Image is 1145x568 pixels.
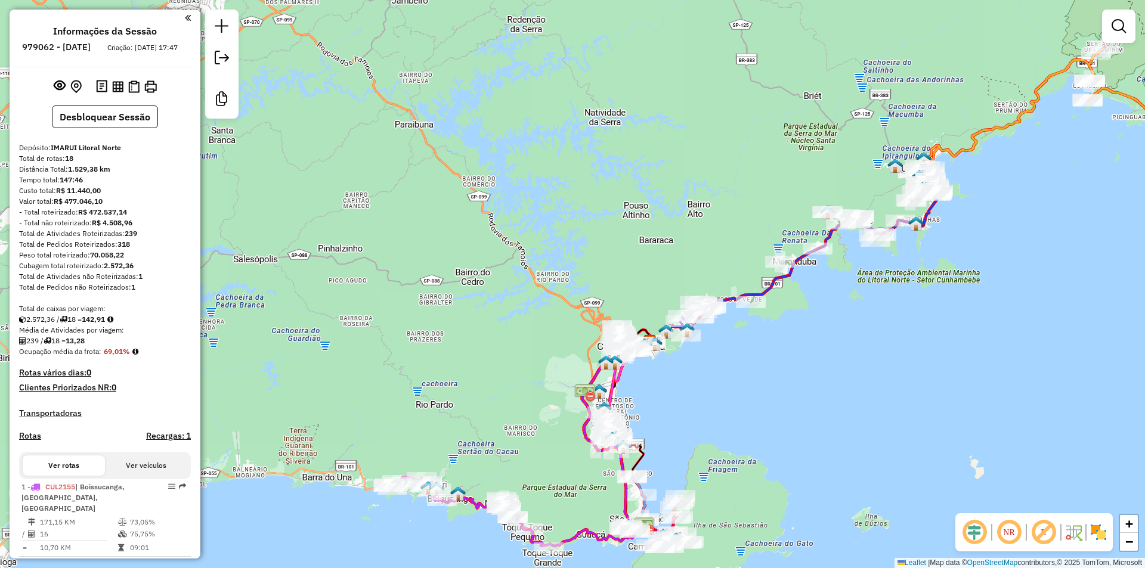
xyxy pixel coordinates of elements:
[52,105,158,128] button: Desbloquear Sessão
[19,164,191,175] div: Distância Total:
[22,42,91,52] h6: 979062 - [DATE]
[19,314,191,325] div: 2.572,36 / 18 =
[56,186,101,195] strong: R$ 11.440,00
[621,518,636,533] img: IURI JESUS RODRIGUES DOS SANTOS - 101
[450,486,466,501] img: ANDERSON DE SOUZA DA SILVA
[86,367,91,378] strong: 0
[210,14,234,41] a: Nova sessão e pesquisa
[44,337,51,344] i: Total de rotas
[92,218,132,227] strong: R$ 4.508,96
[107,316,113,323] i: Meta Caixas/viagem: 1,00 Diferença: 141,91
[51,77,68,96] button: Exibir sessão original
[19,175,191,185] div: Tempo total:
[210,87,234,114] a: Criar modelo
[679,322,695,338] img: P.A12 CRG
[1029,518,1058,547] span: Exibir rótulo
[1120,515,1138,533] a: Zoom in
[179,483,186,490] em: Rota exportada
[185,11,191,24] a: Clique aqui para minimizar o painel
[19,142,191,153] div: Depósito:
[905,163,934,175] div: Atividade não roteirizada - ADEGA VALTER 2
[1125,534,1133,549] span: −
[19,316,26,323] i: Cubagem total roteirizado
[129,516,186,528] td: 73,05%
[131,283,135,291] strong: 1
[210,46,234,73] a: Exportar sessão
[633,516,655,537] img: Balsa São sebastião
[928,558,930,567] span: |
[68,164,110,173] strong: 1.529,38 km
[908,216,924,231] img: BRUNO MARCIO DE JESUS GUIMARAES
[19,282,191,293] div: Total de Pedidos não Roteirizados:
[19,260,191,271] div: Cubagem total roteirizado:
[574,382,596,404] img: Contorno Sul Tamoios
[19,196,191,207] div: Valor total:
[615,439,631,455] img: DILSON SALES DE CASTRO
[45,482,75,491] span: CUL2155
[912,169,927,185] img: BRUNA THAIS DOS SANTOS
[39,528,117,540] td: 16
[168,483,175,490] em: Opções
[21,482,125,513] span: 1 -
[19,218,191,228] div: - Total não roteirizado:
[103,42,182,53] div: Criação: [DATE] 17:47
[642,333,657,349] img: PA.01 CRG IMARUI
[54,197,103,206] strong: R$ 477.046,10
[429,481,444,496] img: P.A FLOR DO CACAU
[19,337,26,344] i: Total de Atividades
[117,240,130,249] strong: 318
[605,431,620,446] img: PEDRO LUIZ DOS SANTOS CRUZ
[68,77,84,96] button: Centralizar mapa no depósito ou ponto de apoio
[142,78,159,95] button: Imprimir Rotas
[105,455,187,476] button: Ver veículos
[916,151,932,167] img: IGHOR RENDRIX ALEIXO
[19,153,191,164] div: Total de rotas:
[19,336,191,346] div: 239 / 18 =
[960,518,989,547] span: Ocultar deslocamento
[19,185,191,196] div: Custo total:
[19,228,191,239] div: Total de Atividades Roteirizadas:
[592,383,607,399] img: DIEGO MORENO GONÇALVES
[112,382,116,393] strong: 0
[104,261,134,270] strong: 2.572,36
[637,337,652,353] img: Daniel Sidnei Perin
[19,431,41,441] a: Rotas
[895,558,1145,568] div: Map data © contributors,© 2025 TomTom, Microsoft
[669,532,684,547] img: JESSE TIAGO DE JESUS
[21,482,125,513] span: | Boissucanga, [GEOGRAPHIC_DATA], [GEOGRAPHIC_DATA]
[19,368,191,378] h4: Rotas vários dias:
[28,519,35,526] i: Distância Total
[898,558,926,567] a: Leaflet
[19,408,191,418] h4: Transportadoras
[53,26,157,37] h4: Informações da Sessão
[60,316,67,323] i: Total de rotas
[118,519,127,526] i: % de utilização do peso
[19,239,191,250] div: Total de Pedidos Roteirizados:
[820,204,835,220] img: MAURICIO SANTOS DO PRADO
[658,324,674,339] img: GUILHERME ISRAEL DIAS DURVAL
[21,542,27,554] td: =
[1064,523,1083,542] img: Fluxo de ruas
[78,207,127,216] strong: R$ 472.537,14
[995,518,1023,547] span: Ocultar NR
[19,207,191,218] div: - Total roteirizado:
[19,347,101,356] span: Ocupação média da frota:
[19,325,191,336] div: Média de Atividades por viagem:
[967,558,1018,567] a: OpenStreetMap
[126,78,142,95] button: Visualizar Romaneio
[28,530,35,538] i: Total de Atividades
[19,383,191,393] h4: Clientes Priorizados NR:
[1120,533,1138,551] a: Zoom out
[1107,14,1131,38] a: Exibir filtros
[51,143,121,152] strong: IMARUI Litoral Norte
[90,250,124,259] strong: 70.058,22
[125,229,137,238] strong: 239
[129,528,186,540] td: 75,75%
[596,401,612,417] img: LEONARDO DOS REIS CEZAR
[642,334,658,350] img: IMARUI Litoral Norte
[21,528,27,540] td: /
[647,336,663,352] img: GLAUCO
[94,77,110,96] button: Logs desbloquear sessão
[129,542,186,554] td: 09:01
[19,250,191,260] div: Peso total roteirizado:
